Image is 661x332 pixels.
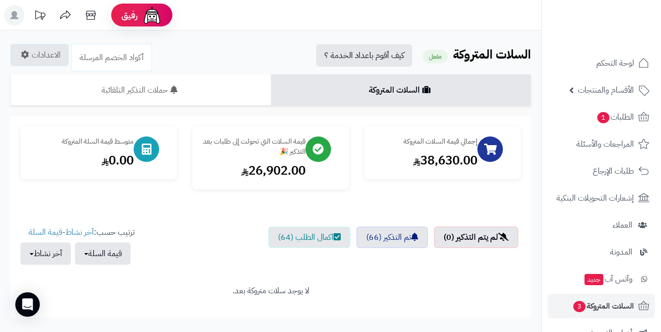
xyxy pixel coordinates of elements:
a: أكواد الخصم المرسلة [71,44,152,71]
a: لوحة التحكم [548,51,655,75]
a: المراجعات والأسئلة [548,132,655,156]
span: وآتس آب [583,272,632,286]
div: 26,902.00 [202,162,306,179]
span: لوحة التحكم [596,56,634,70]
a: آخر نشاط [65,226,94,238]
small: مفعل [423,50,448,63]
div: 0.00 [31,152,134,169]
span: 3 [573,301,586,312]
a: السلات المتروكة [271,74,531,106]
span: جديد [584,274,603,285]
b: السلات المتروكة [453,45,531,64]
a: السلات المتروكة3 [548,294,655,318]
a: إشعارات التحويلات البنكية [548,186,655,210]
a: كيف أقوم باعداد الخدمة ؟ [316,44,412,67]
div: إجمالي قيمة السلات المتروكة [374,136,477,147]
a: العملاء [548,213,655,237]
a: الطلبات1 [548,105,655,129]
a: لم يتم التذكير (0) [434,227,518,248]
button: آخر نشاط [20,242,71,265]
span: طلبات الإرجاع [593,164,634,178]
span: الأقسام والمنتجات [578,83,634,97]
span: رفيق [121,9,138,21]
div: 38,630.00 [374,152,477,169]
a: المدونة [548,240,655,264]
a: حملات التذكير التلقائية [10,74,271,106]
span: السلات المتروكة [572,299,634,313]
span: المدونة [610,245,632,259]
span: 1 [597,112,609,123]
ul: ترتيب حسب: - [20,227,135,265]
a: تحديثات المنصة [27,5,53,28]
button: قيمة السلة [75,242,131,265]
span: العملاء [613,218,632,232]
div: متوسط قيمة السلة المتروكة [31,136,134,147]
div: قيمة السلات التي تحولت إلى طلبات بعد التذكير 🎉 [202,136,306,157]
a: تم التذكير (66) [357,227,428,248]
span: المراجعات والأسئلة [576,137,634,151]
a: قيمة السلة [29,226,62,238]
span: إشعارات التحويلات البنكية [556,191,634,205]
div: لا يوجد سلات متروكة بعد. [20,285,521,297]
img: logo-2.png [592,29,651,50]
span: الطلبات [596,110,634,124]
a: الاعدادات [10,44,69,66]
a: طلبات الإرجاع [548,159,655,183]
img: ai-face.png [142,5,162,25]
div: Open Intercom Messenger [15,292,40,317]
a: وآتس آبجديد [548,267,655,291]
a: اكمال الطلب (64) [268,227,350,248]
